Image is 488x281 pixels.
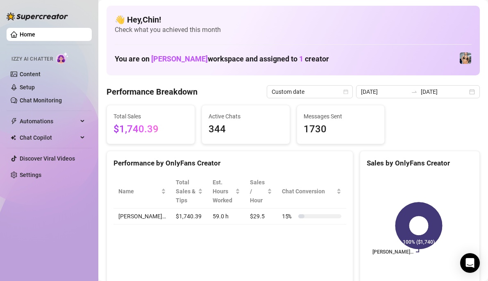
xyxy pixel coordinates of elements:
[411,88,418,95] span: to
[113,208,171,224] td: [PERSON_NAME]…
[113,112,188,121] span: Total Sales
[11,135,16,140] img: Chat Copilot
[272,86,348,98] span: Custom date
[20,115,78,128] span: Automations
[208,208,245,224] td: 59.0 h
[460,253,480,273] div: Open Intercom Messenger
[7,12,68,20] img: logo-BBDzfeDw.svg
[209,112,283,121] span: Active Chats
[343,89,348,94] span: calendar
[115,54,329,63] h1: You are on workspace and assigned to creator
[367,158,473,169] div: Sales by OnlyFans Creator
[20,71,41,77] a: Content
[304,112,378,121] span: Messages Sent
[176,178,196,205] span: Total Sales & Tips
[304,122,378,137] span: 1730
[113,122,188,137] span: $1,740.39
[20,131,78,144] span: Chat Copilot
[171,174,208,208] th: Total Sales & Tips
[250,178,266,205] span: Sales / Hour
[282,187,335,196] span: Chat Conversion
[107,86,197,97] h4: Performance Breakdown
[20,84,35,91] a: Setup
[11,118,17,125] span: thunderbolt
[245,208,277,224] td: $29.5
[460,52,471,64] img: Veronica
[245,174,277,208] th: Sales / Hour
[151,54,208,63] span: [PERSON_NAME]
[20,172,41,178] a: Settings
[113,174,171,208] th: Name
[209,122,283,137] span: 344
[20,31,35,38] a: Home
[213,178,234,205] div: Est. Hours Worked
[113,158,346,169] div: Performance by OnlyFans Creator
[171,208,208,224] td: $1,740.39
[299,54,303,63] span: 1
[115,14,472,25] h4: 👋 Hey, Chin !
[361,87,408,96] input: Start date
[282,212,295,221] span: 15 %
[56,52,69,64] img: AI Chatter
[115,25,472,34] span: Check what you achieved this month
[277,174,346,208] th: Chat Conversion
[11,55,53,63] span: Izzy AI Chatter
[20,97,62,104] a: Chat Monitoring
[411,88,418,95] span: swap-right
[372,249,413,255] text: [PERSON_NAME]…
[118,187,159,196] span: Name
[20,155,75,162] a: Discover Viral Videos
[421,87,468,96] input: End date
